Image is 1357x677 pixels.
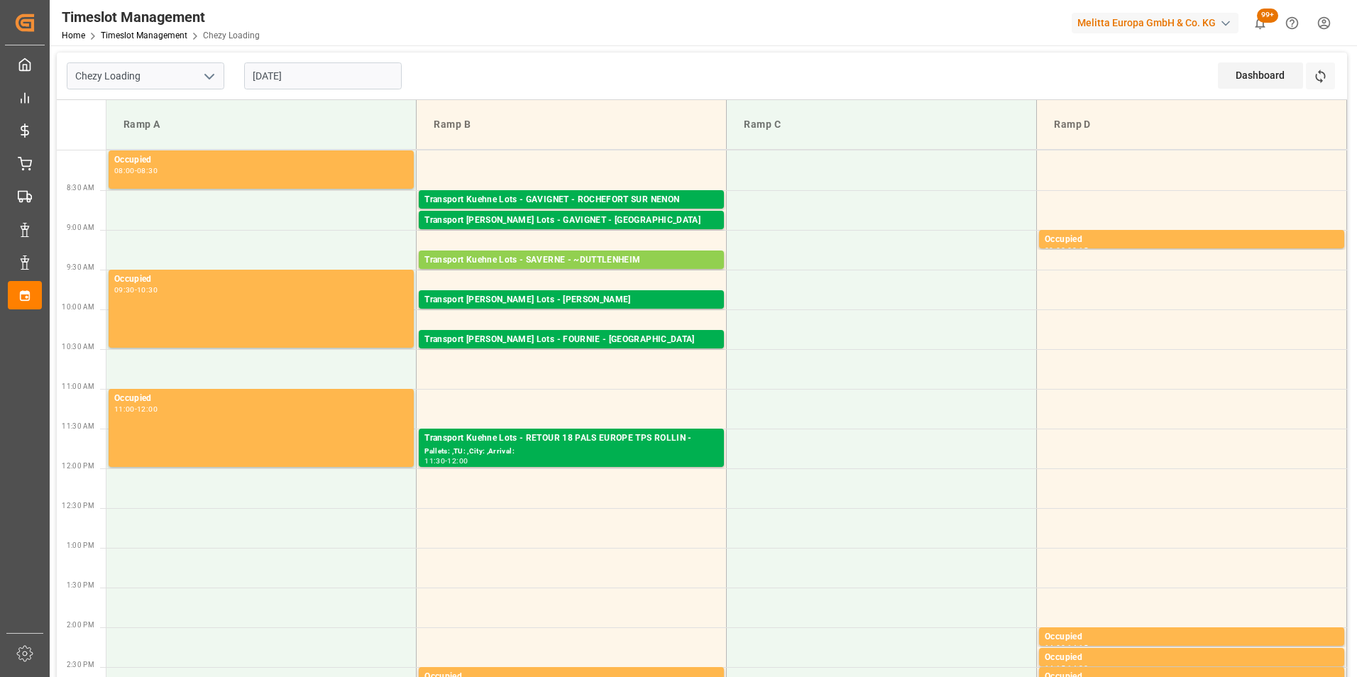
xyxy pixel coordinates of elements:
div: Pallets: ,TU: 176,City: [GEOGRAPHIC_DATA],Arrival: [DATE] 00:00:00 [424,347,718,359]
button: show 100 new notifications [1244,7,1276,39]
input: DD-MM-YYYY [244,62,402,89]
span: 10:30 AM [62,343,94,351]
button: Melitta Europa GmbH & Co. KG [1072,9,1244,36]
div: Ramp B [428,111,715,138]
div: Timeslot Management [62,6,260,28]
span: 9:30 AM [67,263,94,271]
span: 2:00 PM [67,621,94,629]
div: Ramp D [1048,111,1335,138]
div: Transport Kuehne Lots - GAVIGNET - ROCHEFORT SUR NENON [424,193,718,207]
div: 11:30 [424,458,445,464]
span: 2:30 PM [67,661,94,668]
span: 11:00 AM [62,382,94,390]
div: Pallets: ,TU: ,City: ,Arrival: [424,446,718,458]
div: Dashboard [1218,62,1303,89]
div: 10:30 [137,287,158,293]
span: 99+ [1257,9,1278,23]
div: - [1065,665,1067,671]
div: Pallets: 3,TU: 130,City: ROCHEFORT SUR NENON,Arrival: [DATE] 00:00:00 [424,207,718,219]
span: 12:30 PM [62,502,94,510]
div: Occupied [114,153,408,167]
div: 08:00 [114,167,135,174]
div: - [135,287,137,293]
div: - [135,406,137,412]
input: Type to search/select [67,62,224,89]
span: 11:30 AM [62,422,94,430]
span: 10:00 AM [62,303,94,311]
div: 12:00 [137,406,158,412]
div: 09:00 [1045,247,1065,253]
div: Occupied [1045,233,1339,247]
div: Occupied [114,392,408,406]
div: 11:00 [114,406,135,412]
span: 12:00 PM [62,462,94,470]
div: 09:15 [1067,247,1088,253]
div: Ramp A [118,111,405,138]
div: 14:30 [1067,665,1088,671]
div: - [1065,644,1067,651]
button: open menu [198,65,219,87]
div: Melitta Europa GmbH & Co. KG [1072,13,1238,33]
div: Pallets: 5,TU: 296,City: CARQUEFOU,Arrival: [DATE] 00:00:00 [424,307,718,319]
a: Home [62,31,85,40]
button: Help Center [1276,7,1308,39]
div: Transport Kuehne Lots - SAVERNE - ~DUTTLENHEIM [424,253,718,268]
div: Occupied [1045,630,1339,644]
div: - [1065,247,1067,253]
div: - [135,167,137,174]
div: Occupied [1045,651,1339,665]
div: Ramp C [738,111,1025,138]
span: 8:30 AM [67,184,94,192]
div: 14:15 [1045,665,1065,671]
div: - [445,458,447,464]
div: 09:30 [114,287,135,293]
span: 1:30 PM [67,581,94,589]
div: 14:15 [1067,644,1088,651]
div: Occupied [114,273,408,287]
span: 9:00 AM [67,224,94,231]
div: Transport [PERSON_NAME] Lots - FOURNIE - [GEOGRAPHIC_DATA] [424,333,718,347]
span: 1:00 PM [67,541,94,549]
div: Transport Kuehne Lots - RETOUR 18 PALS EUROPE TPS ROLLIN - [424,431,718,446]
div: 12:00 [447,458,468,464]
a: Timeslot Management [101,31,187,40]
div: Transport [PERSON_NAME] Lots - [PERSON_NAME] [424,293,718,307]
div: Pallets: 16,TU: 626,City: [GEOGRAPHIC_DATA],Arrival: [DATE] 00:00:00 [424,228,718,240]
div: Pallets: 1,TU: 70,City: ~[GEOGRAPHIC_DATA],Arrival: [DATE] 00:00:00 [424,268,718,280]
div: Transport [PERSON_NAME] Lots - GAVIGNET - [GEOGRAPHIC_DATA] [424,214,718,228]
div: 08:30 [137,167,158,174]
div: 14:00 [1045,644,1065,651]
